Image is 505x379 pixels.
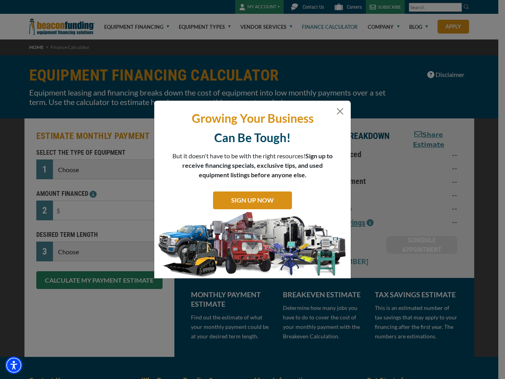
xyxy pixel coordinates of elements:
img: subscribe-modal.jpg [154,211,351,278]
p: Growing Your Business [160,111,345,126]
p: But it doesn't have to be with the right resources! [172,151,333,180]
p: Can Be Tough! [160,130,345,145]
span: Sign up to receive financing specials, exclusive tips, and used equipment listings before anyone ... [182,152,333,178]
a: SIGN UP NOW [213,191,292,209]
button: Close [335,107,345,116]
div: Accessibility Menu [5,356,22,374]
